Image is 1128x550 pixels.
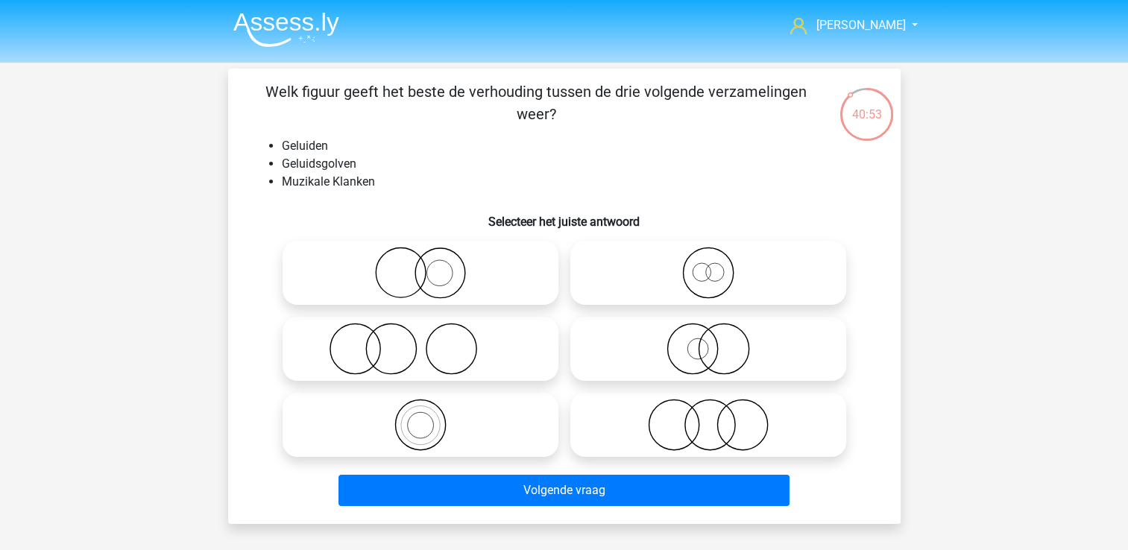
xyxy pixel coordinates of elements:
[338,475,790,506] button: Volgende vraag
[233,12,339,47] img: Assessly
[816,18,905,32] span: [PERSON_NAME]
[252,80,821,125] p: Welk figuur geeft het beste de verhouding tussen de drie volgende verzamelingen weer?
[282,155,877,173] li: Geluidsgolven
[839,86,895,124] div: 40:53
[282,173,877,191] li: Muzikale Klanken
[252,203,877,229] h6: Selecteer het juiste antwoord
[784,16,907,34] a: [PERSON_NAME]
[282,137,877,155] li: Geluiden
